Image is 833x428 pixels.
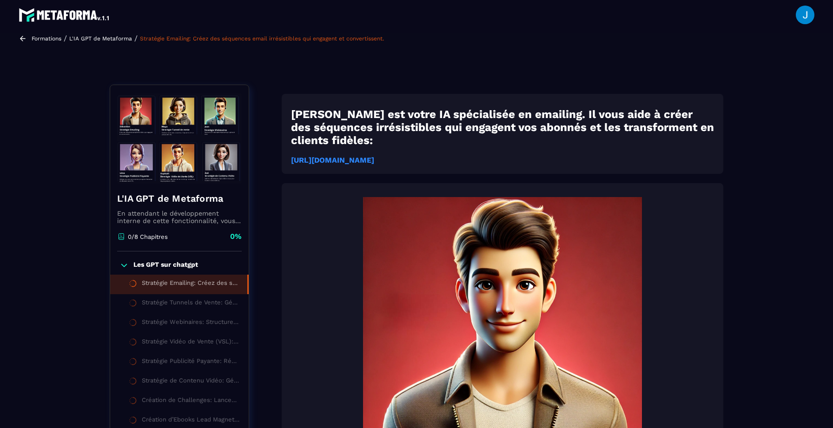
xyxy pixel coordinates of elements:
div: Stratégie Emailing: Créez des séquences email irrésistibles qui engagent et convertissent. [142,279,238,290]
a: Formations [32,35,61,42]
a: [URL][DOMAIN_NAME] [291,156,374,165]
div: Stratégie de Contenu Vidéo: Générez des idées et scripts vidéos viraux pour booster votre audience [142,377,239,387]
div: Création de Challenges: Lancez un challenge impactant qui engage et convertit votre audience [142,396,239,407]
a: L'IA GPT de Metaforma [69,35,132,42]
span: / [134,34,138,43]
p: Les GPT sur chatgpt [133,261,198,270]
h4: L'IA GPT de Metaforma [117,192,242,205]
div: Création d’Ebooks Lead Magnet: Créez un ebook irrésistible pour capturer des leads qualifié [142,416,239,426]
img: banner [117,92,242,185]
img: logo [19,6,111,24]
div: Stratégie Webinaires: Structurez un webinaire impactant qui captive et vend [142,318,239,329]
p: En attendant le développement interne de cette fonctionnalité, vous pouvez déjà l’utiliser avec C... [117,210,242,224]
div: Stratégie Publicité Payante: Rédigez des pubs percutantes qui captent l’attention et réduisent vo... [142,357,239,368]
span: / [64,34,67,43]
div: Stratégie Tunnels de Vente: Générez des textes ultra persuasifs pour maximiser vos conversions [142,299,239,309]
a: Stratégie Emailing: Créez des séquences email irrésistibles qui engagent et convertissent. [140,35,384,42]
strong: [PERSON_NAME] est votre IA spécialisée en emailing. Il vous aide à créer des séquences irrésistib... [291,108,714,147]
p: 0/8 Chapitres [128,233,168,240]
p: 0% [230,231,242,242]
div: Stratégie Vidéo de Vente (VSL): Concevez une vidéo de vente puissante qui transforme les prospect... [142,338,239,348]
